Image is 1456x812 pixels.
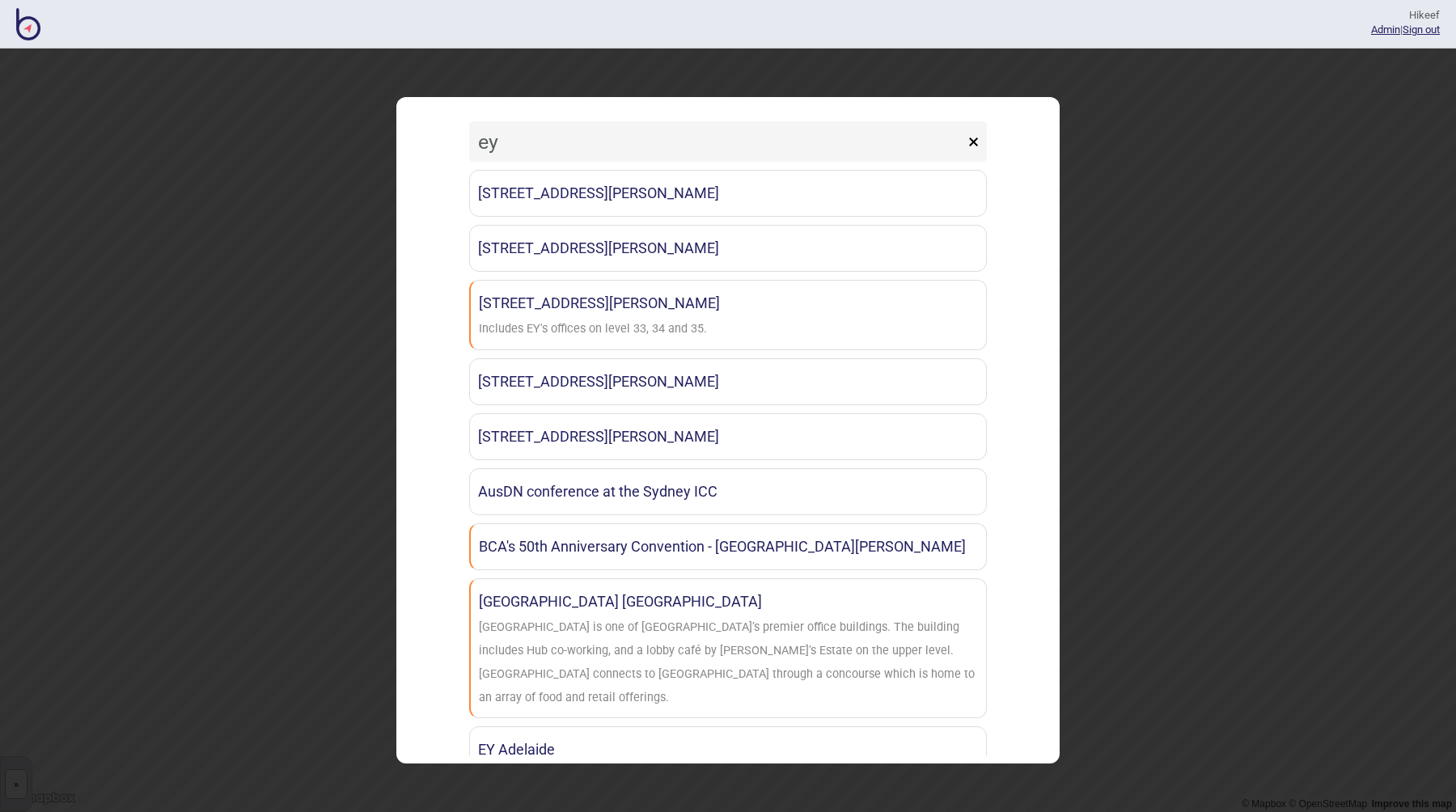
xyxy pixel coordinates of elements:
[469,523,987,570] a: BCA's 50th Anniversary Convention - [GEOGRAPHIC_DATA][PERSON_NAME]
[469,358,987,405] a: [STREET_ADDRESS][PERSON_NAME]
[469,280,987,350] a: [STREET_ADDRESS][PERSON_NAME]Includes EY's offices on level 33, 34 and 35.
[16,8,40,40] img: BindiMaps CMS
[479,616,978,709] div: Brookfield Place lobby is one of Sydney’s premier office buildings. The building includes Hub co-...
[469,726,987,773] a: EY Adelaide
[469,121,964,162] input: Search locations by tag + name
[1371,23,1403,36] span: |
[1371,23,1400,36] a: Admin
[469,413,987,460] a: [STREET_ADDRESS][PERSON_NAME]
[1403,23,1440,36] button: Sign out
[479,318,707,341] div: Includes EY's offices on level 33, 34 and 35.
[469,468,987,515] a: AusDN conference at the Sydney ICC
[469,225,987,272] a: [STREET_ADDRESS][PERSON_NAME]
[1371,8,1440,23] div: Hi keef
[469,578,987,718] a: [GEOGRAPHIC_DATA] [GEOGRAPHIC_DATA][GEOGRAPHIC_DATA] is one of [GEOGRAPHIC_DATA]’s premier office...
[960,121,987,162] button: ×
[469,170,987,217] a: [STREET_ADDRESS][PERSON_NAME]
